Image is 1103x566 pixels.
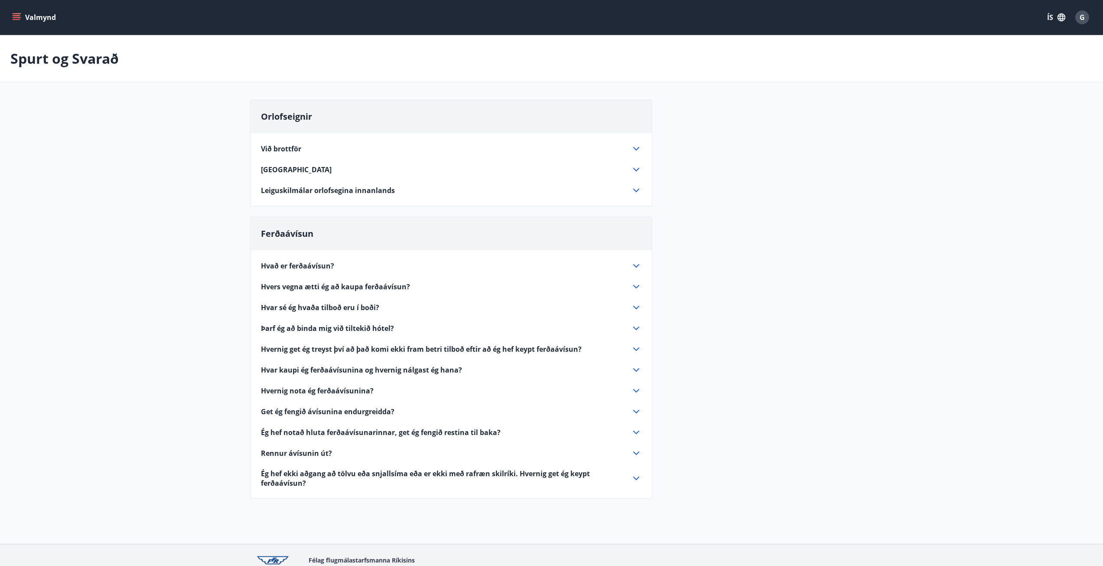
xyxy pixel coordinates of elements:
span: Þarf ég að binda mig við tiltekið hótel? [261,324,394,333]
span: Orlofseignir [261,111,312,122]
span: Hvar kaupi ég ferðaávísunina og hvernig nálgast ég hana? [261,365,462,375]
span: G [1080,13,1085,22]
span: Við brottför [261,144,301,154]
div: Rennur ávísunin út? [261,448,641,458]
span: Ég hef notað hluta ferðaávísunarinnar, get ég fengið restina til baka? [261,428,501,437]
div: [GEOGRAPHIC_DATA] [261,164,641,175]
button: ÍS [1042,10,1070,25]
div: Hvar sé ég hvaða tilboð eru í boði? [261,302,641,313]
span: Get ég fengið ávísunina endurgreidda? [261,407,394,416]
div: Hvernig get ég treyst því að það komi ekki fram betri tilboð eftir að ég hef keypt ferðaávísun? [261,344,641,354]
div: Þarf ég að binda mig við tiltekið hótel? [261,323,641,334]
span: Hvers vegna ætti ég að kaupa ferðaávísun? [261,282,410,291]
span: Hvar sé ég hvaða tilboð eru í boði? [261,303,379,312]
button: G [1072,7,1093,28]
span: Hvernig nota ég ferðaávísunina? [261,386,374,396]
p: Spurt og Svarað [10,49,119,68]
span: Rennur ávísunin út? [261,448,332,458]
div: Hvað er ferðaávísun? [261,261,641,271]
span: Hvað er ferðaávísun? [261,261,334,271]
button: menu [10,10,59,25]
div: Get ég fengið ávísunina endurgreidda? [261,406,641,417]
div: Hvar kaupi ég ferðaávísunina og hvernig nálgast ég hana? [261,365,641,375]
span: Leiguskilmálar orlofsegina innanlands [261,186,395,195]
span: Félag flugmálastarfsmanna Ríkisins [309,556,415,564]
span: Hvernig get ég treyst því að það komi ekki fram betri tilboð eftir að ég hef keypt ferðaávísun? [261,344,582,354]
span: Ég hef ekki aðgang að tölvu eða snjallsíma eða er ekki með rafræn skilríki. Hvernig get ég keypt ... [261,469,621,488]
div: Hvers vegna ætti ég að kaupa ferðaávísun? [261,281,641,292]
span: [GEOGRAPHIC_DATA] [261,165,332,174]
div: Ég hef ekki aðgang að tölvu eða snjallsíma eða er ekki með rafræn skilríki. Hvernig get ég keypt ... [261,469,641,488]
span: Ferðaávísun [261,228,313,239]
div: Ég hef notað hluta ferðaávísunarinnar, get ég fengið restina til baka? [261,427,641,438]
div: Hvernig nota ég ferðaávísunina? [261,386,641,396]
div: Leiguskilmálar orlofsegina innanlands [261,185,641,196]
div: Við brottför [261,144,641,154]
